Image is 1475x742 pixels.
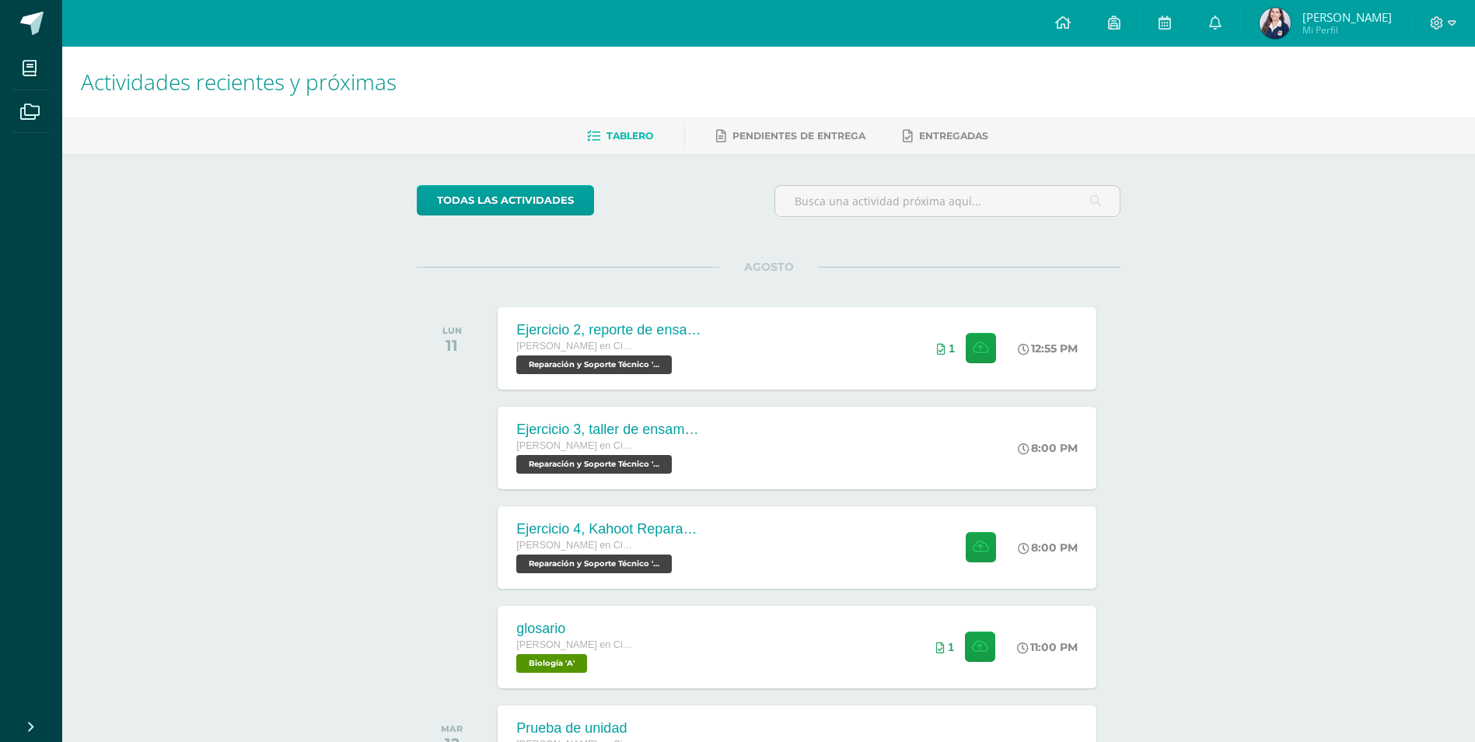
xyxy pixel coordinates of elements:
a: Tablero [587,124,653,149]
a: Entregadas [903,124,988,149]
span: [PERSON_NAME] [1302,9,1392,25]
span: 1 [948,641,954,653]
div: 11 [442,336,462,355]
img: 5d5e884fa2c50f4a0bef196c0c30c1e0.png [1260,8,1291,39]
span: Tablero [606,130,653,142]
span: Entregadas [919,130,988,142]
span: [PERSON_NAME] en Ciencias y Letras con Orientación en Computación [516,639,633,650]
div: 11:00 PM [1017,640,1078,654]
div: 12:55 PM [1018,341,1078,355]
span: Reparación y Soporte Técnico 'A' [516,355,672,374]
span: Mi Perfil [1302,23,1392,37]
div: Ejercicio 4, Kahoot Reparación [516,521,703,537]
div: Archivos entregados [936,641,954,653]
input: Busca una actividad próxima aquí... [775,186,1120,216]
div: Archivos entregados [937,342,955,355]
span: Actividades recientes y próximas [81,67,397,96]
div: LUN [442,325,462,336]
a: todas las Actividades [417,185,594,215]
span: AGOSTO [719,260,819,274]
a: Pendientes de entrega [716,124,865,149]
span: Reparación y Soporte Técnico 'A' [516,555,672,573]
div: MAR [441,723,463,734]
span: [PERSON_NAME] en Ciencias y Letras con Orientación en Computación [516,540,633,551]
div: 8:00 PM [1018,441,1078,455]
span: [PERSON_NAME] en Ciencias y Letras con Orientación en Computación [516,341,633,352]
span: [PERSON_NAME] en Ciencias y Letras con Orientación en Computación [516,440,633,451]
span: Biología 'A' [516,654,587,673]
span: Pendientes de entrega [732,130,865,142]
div: 8:00 PM [1018,541,1078,555]
div: Ejercicio 3, taller de ensamblaje [516,422,703,438]
div: Ejercicio 2, reporte de ensamblaje [516,322,703,338]
span: 1 [949,342,955,355]
div: glosario [516,621,633,637]
span: Reparación y Soporte Técnico 'A' [516,455,672,474]
div: Prueba de unidad [516,720,633,737]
